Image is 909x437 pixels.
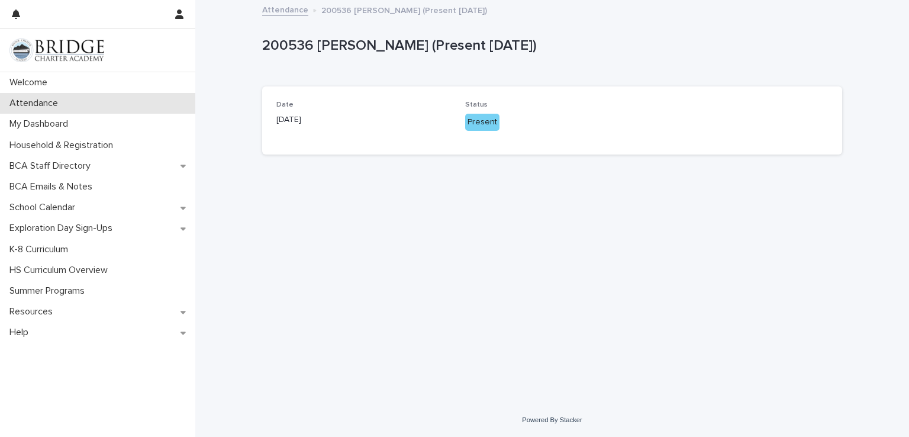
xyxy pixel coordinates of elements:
p: 200536 [PERSON_NAME] (Present [DATE]) [321,3,487,16]
p: BCA Emails & Notes [5,181,102,192]
p: BCA Staff Directory [5,160,100,172]
div: Present [465,114,499,131]
p: School Calendar [5,202,85,213]
p: Summer Programs [5,285,94,297]
p: 200536 [PERSON_NAME] (Present [DATE]) [262,37,837,54]
span: Status [465,101,488,108]
p: Welcome [5,77,57,88]
p: My Dashboard [5,118,78,130]
a: Powered By Stacker [522,416,582,423]
span: Date [276,101,294,108]
p: Resources [5,306,62,317]
p: HS Curriculum Overview [5,265,117,276]
p: Exploration Day Sign-Ups [5,223,122,234]
img: V1C1m3IdTEidaUdm9Hs0 [9,38,104,62]
p: Attendance [5,98,67,109]
p: Help [5,327,38,338]
a: Attendance [262,2,308,16]
p: Household & Registration [5,140,123,151]
p: K-8 Curriculum [5,244,78,255]
p: [DATE] [276,114,451,126]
